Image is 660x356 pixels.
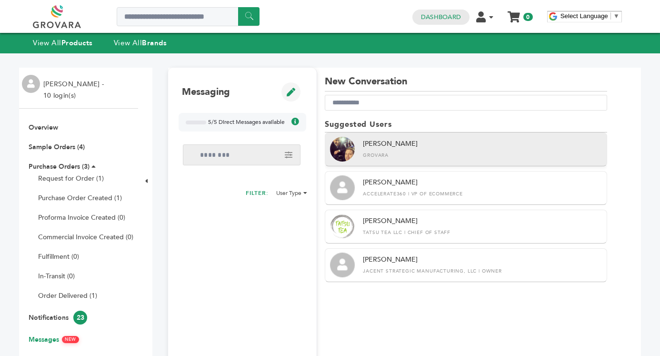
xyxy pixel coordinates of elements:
span: ▼ [613,12,620,20]
a: MessagesNEW [29,335,79,344]
a: Dashboard [421,13,461,21]
a: View AllProducts [33,38,93,48]
span: 5/5 Direct Messages available [208,118,285,126]
img: profile.png [330,253,355,277]
div: Jacent Strategic Manufacturing, LLC | Owner [363,268,602,275]
img: profile.png [330,175,355,200]
a: Overview [29,123,58,132]
strong: Products [61,38,93,48]
span: NEW [62,336,79,343]
div: Grovara [363,152,602,159]
h2: FILTER: [246,189,269,200]
a: My Cart [509,9,520,19]
a: View AllBrands [114,38,167,48]
span: 0 [523,13,532,21]
li: [PERSON_NAME] - 10 login(s) [43,79,106,102]
a: Request for Order (1) [38,174,104,183]
span: Select Language [560,12,608,20]
a: Notifications23 [29,313,87,322]
a: Fulfillment (0) [38,252,79,261]
h2: Suggested Users [325,120,607,132]
div: [PERSON_NAME] [363,139,602,159]
a: Purchase Orders (3) [29,162,90,171]
a: Commercial Invoice Created (0) [38,233,133,242]
a: Purchase Order Created (1) [38,193,122,203]
input: Search a product or brand... [117,7,260,26]
div: Tatsu Tea LLC | Chief of Staff [363,229,602,236]
a: In-Transit (0) [38,272,75,281]
a: Select Language​ [560,12,620,20]
input: Search messages [183,144,300,165]
li: User Type [276,189,307,197]
div: [PERSON_NAME] [363,255,602,275]
div: Accelerate360 | VP of Ecommerce [363,191,602,197]
div: [PERSON_NAME] [363,178,602,197]
div: [PERSON_NAME] [363,216,602,236]
strong: Brands [142,38,167,48]
span: ​ [610,12,611,20]
a: Sample Orders (4) [29,142,85,152]
h1: Messaging [182,86,230,98]
h1: New Conversation [325,75,607,92]
img: profile.png [22,75,40,93]
a: Proforma Invoice Created (0) [38,213,125,222]
span: 23 [73,311,87,325]
a: Order Delivered (1) [38,291,97,300]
